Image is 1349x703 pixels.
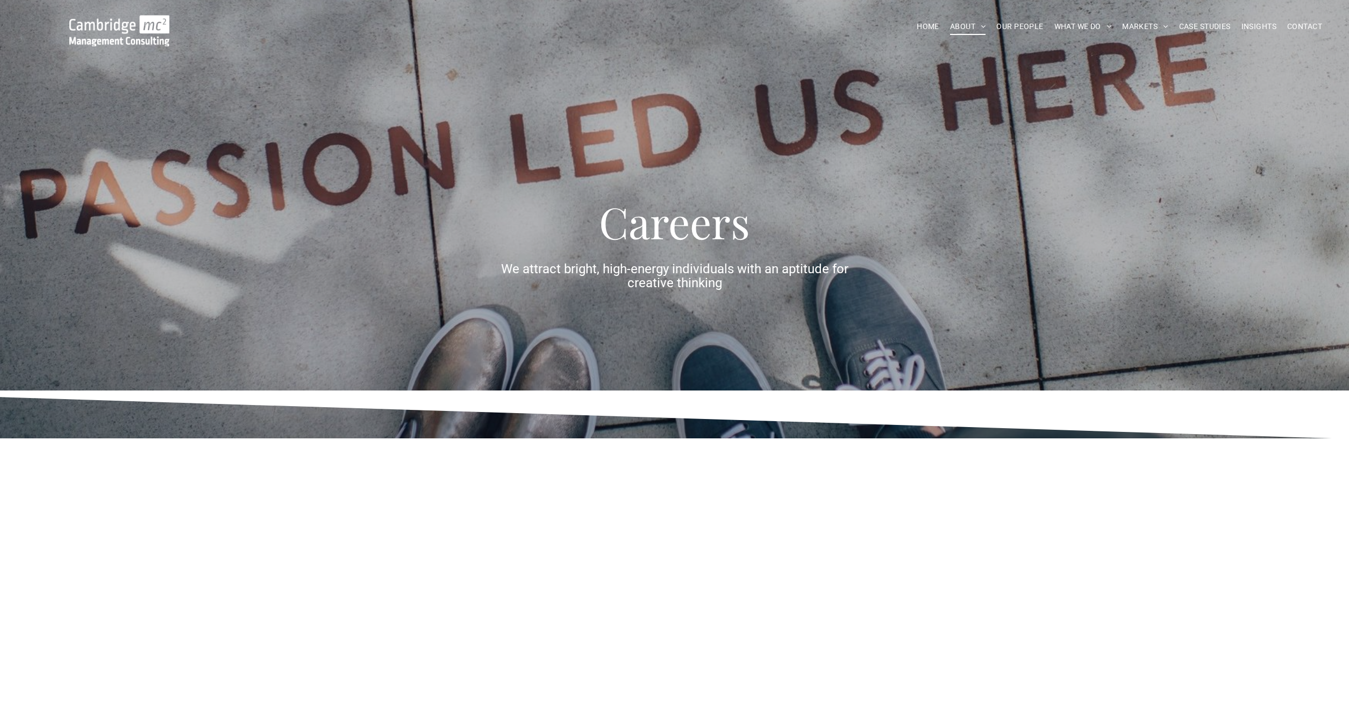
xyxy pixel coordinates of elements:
a: INSIGHTS [1236,18,1282,35]
span: We attract bright, high-energy individuals with an aptitude for creative thinking [501,261,848,290]
a: CASE STUDIES [1174,18,1236,35]
img: Go to Homepage [69,15,169,46]
a: HOME [911,18,945,35]
a: MARKETS [1117,18,1173,35]
a: OUR PEOPLE [991,18,1048,35]
span: Careers [599,193,750,250]
a: WHAT WE DO [1049,18,1117,35]
a: ABOUT [945,18,991,35]
a: CONTACT [1282,18,1327,35]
